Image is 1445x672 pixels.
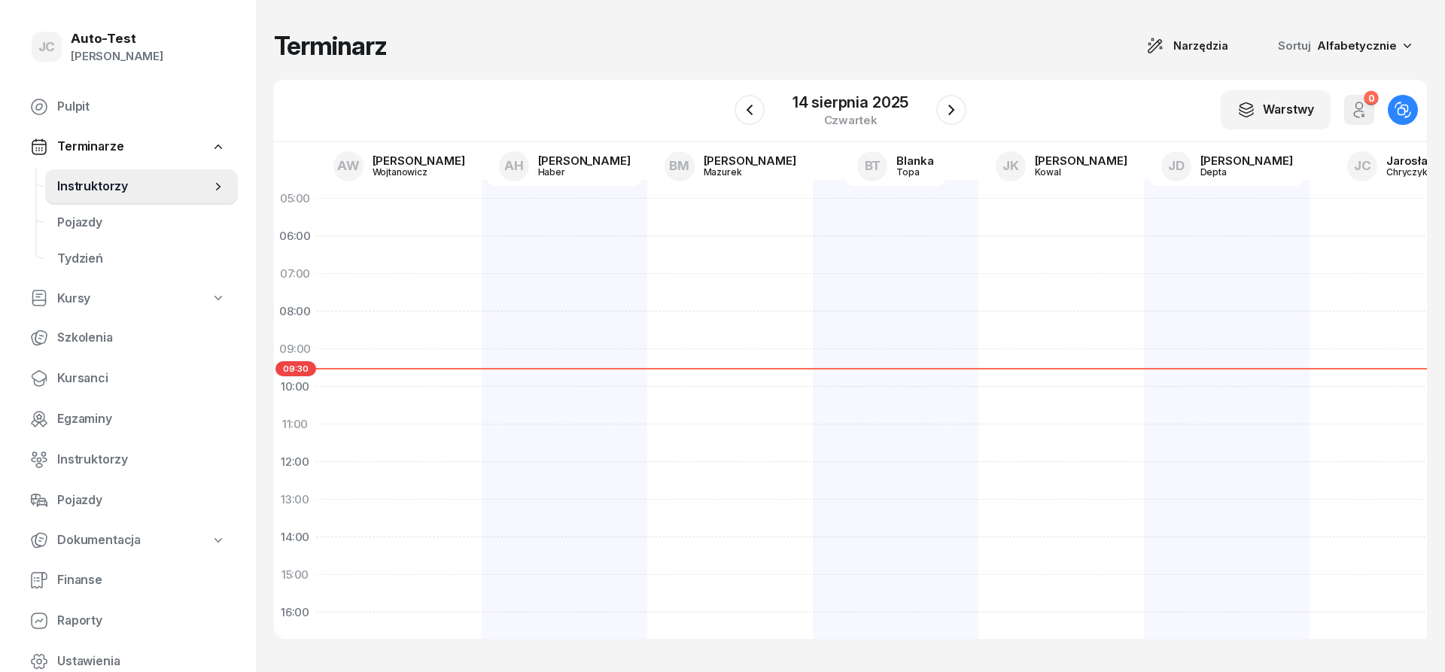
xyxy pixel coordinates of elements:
span: Alfabetycznie [1317,38,1397,53]
span: Egzaminy [57,409,226,429]
div: [PERSON_NAME] [1035,155,1127,166]
span: JK [1002,160,1019,172]
a: Kursanci [18,360,238,397]
div: [PERSON_NAME] [71,47,163,66]
span: Tydzień [57,249,226,269]
div: czwartek [792,114,908,126]
span: Instruktorzy [57,450,226,470]
span: Kursanci [57,369,226,388]
div: 10:00 [274,368,316,406]
span: Raporty [57,611,226,631]
a: Szkolenia [18,320,238,356]
a: Egzaminy [18,401,238,437]
div: 14 sierpnia 2025 [792,95,908,110]
div: 11:00 [274,406,316,443]
a: BTBlankaTopa [845,147,945,186]
a: Tydzień [45,241,238,277]
div: Topa [896,167,933,177]
div: 13:00 [274,481,316,518]
span: BT [865,160,881,172]
a: Instruktorzy [45,169,238,205]
div: 17:00 [274,631,316,669]
span: Pulpit [57,97,226,117]
span: Instruktorzy [57,177,211,196]
div: 0 [1364,91,1378,105]
a: Finanse [18,562,238,598]
button: Narzędzia [1133,31,1242,61]
span: Szkolenia [57,328,226,348]
div: [PERSON_NAME] [704,155,796,166]
span: BM [669,160,689,172]
div: 07:00 [274,255,316,293]
span: Finanse [57,570,226,590]
span: AH [504,160,524,172]
div: 09:00 [274,330,316,368]
div: 06:00 [274,217,316,255]
span: Terminarze [57,137,123,157]
a: Pulpit [18,89,238,125]
div: Jarosław [1386,155,1437,166]
div: Haber [538,167,610,177]
a: JK[PERSON_NAME]Kowal [984,147,1139,186]
a: AW[PERSON_NAME]Wojtanowicz [321,147,477,186]
span: Dokumentacja [57,531,141,550]
div: [PERSON_NAME] [1200,155,1293,166]
div: Auto-Test [71,32,163,45]
span: Kursy [57,289,90,309]
span: JC [1354,160,1371,172]
div: 12:00 [274,443,316,481]
a: AH[PERSON_NAME]Haber [487,147,643,186]
div: Depta [1200,167,1273,177]
span: Pojazdy [57,491,226,510]
span: Pojazdy [57,213,226,233]
div: Kowal [1035,167,1107,177]
div: 16:00 [274,594,316,631]
div: [PERSON_NAME] [373,155,465,166]
span: JD [1168,160,1185,172]
span: JC [38,41,56,53]
a: Kursy [18,281,238,316]
div: 05:00 [274,180,316,217]
div: Chryczyk [1386,167,1437,177]
button: Warstwy [1221,90,1331,129]
span: AW [337,160,360,172]
a: Pojazdy [18,482,238,518]
div: 15:00 [274,556,316,594]
a: Terminarze [18,129,238,164]
a: BM[PERSON_NAME]Mazurek [653,147,808,186]
span: Narzędzia [1173,37,1228,55]
a: Pojazdy [45,205,238,241]
span: Ustawienia [57,652,226,671]
button: Sortuj Alfabetycznie [1260,30,1427,62]
div: 14:00 [274,518,316,556]
div: [PERSON_NAME] [538,155,631,166]
span: 09:30 [275,361,316,376]
button: 0 [1344,95,1374,125]
div: Wojtanowicz [373,167,445,177]
div: Blanka [896,155,933,166]
div: Warstwy [1237,100,1314,120]
a: JD[PERSON_NAME]Depta [1149,147,1305,186]
h1: Terminarz [274,32,387,59]
a: Dokumentacja [18,523,238,558]
a: Raporty [18,603,238,639]
div: 08:00 [274,293,316,330]
div: Mazurek [704,167,776,177]
span: Sortuj [1278,36,1314,56]
a: Instruktorzy [18,442,238,478]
